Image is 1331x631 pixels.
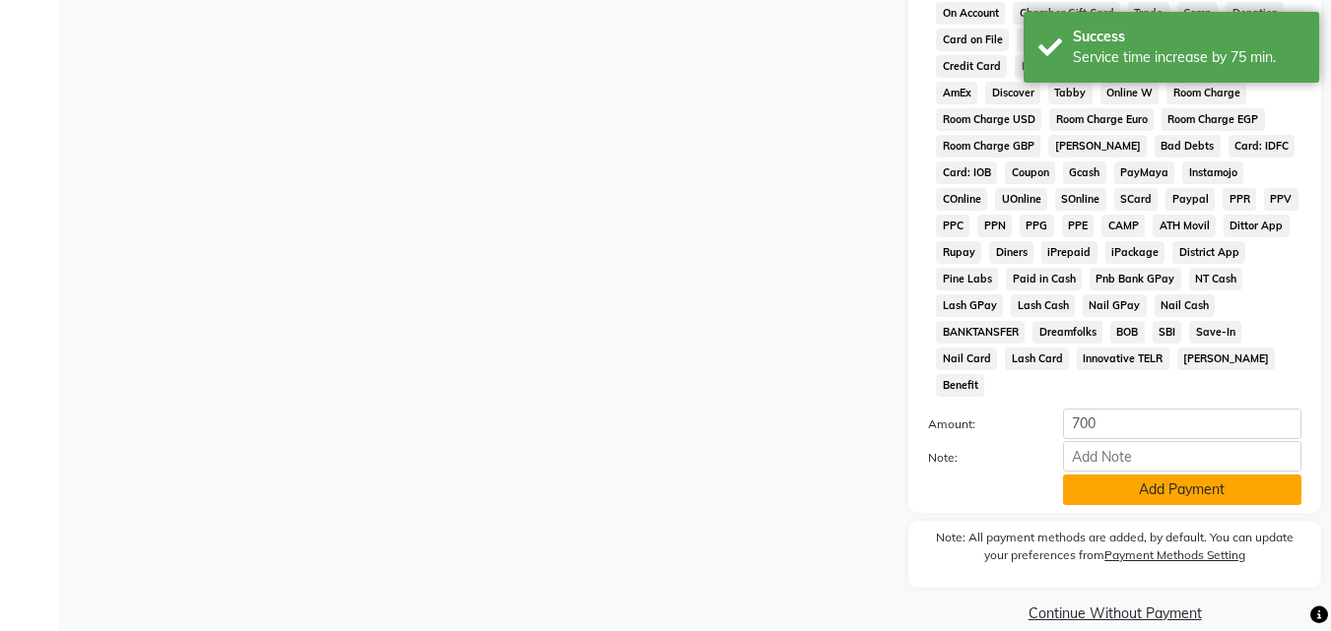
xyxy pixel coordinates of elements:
[1224,215,1290,237] span: Dittor App
[1114,161,1175,184] span: PayMaya
[1032,321,1102,344] span: Dreamfolks
[1264,188,1298,211] span: PPV
[1005,161,1055,184] span: Coupon
[1011,294,1075,317] span: Lash Cash
[1062,215,1095,237] span: PPE
[1048,135,1147,158] span: [PERSON_NAME]
[936,241,981,264] span: Rupay
[936,161,997,184] span: Card: IOB
[936,55,1007,78] span: Credit Card
[1077,347,1169,370] span: Innovative TELR
[1177,2,1219,25] span: Comp
[1114,188,1159,211] span: SCard
[1165,188,1215,211] span: Paypal
[1153,321,1182,344] span: SBI
[1223,188,1256,211] span: PPR
[1090,268,1181,290] span: Pnb Bank GPay
[1104,546,1245,564] label: Payment Methods Setting
[936,188,987,211] span: COnline
[985,82,1040,104] span: Discover
[995,188,1047,211] span: UOnline
[1128,2,1169,25] span: Trade
[1155,135,1221,158] span: Bad Debts
[1063,409,1301,439] input: Amount
[1005,347,1069,370] span: Lash Card
[912,603,1317,624] a: Continue Without Payment
[1020,215,1054,237] span: PPG
[977,215,1012,237] span: PPN
[1155,294,1216,317] span: Nail Cash
[1006,268,1082,290] span: Paid in Cash
[936,82,977,104] span: AmEx
[1105,241,1165,264] span: iPackage
[1073,27,1304,47] div: Success
[913,415,1047,433] label: Amount:
[989,241,1033,264] span: Diners
[1101,215,1145,237] span: CAMP
[936,215,969,237] span: PPC
[936,268,998,290] span: Pine Labs
[1226,2,1284,25] span: Donation
[1041,241,1098,264] span: iPrepaid
[1015,55,1083,78] span: Debit Card
[936,294,1003,317] span: Lash GPay
[1166,82,1246,104] span: Room Charge
[936,135,1040,158] span: Room Charge GBP
[1063,441,1301,472] input: Add Note
[1013,2,1120,25] span: Chamber Gift Card
[1048,82,1093,104] span: Tabby
[1063,474,1301,505] button: Add Payment
[936,108,1041,131] span: Room Charge USD
[1100,82,1160,104] span: Online W
[1172,241,1245,264] span: District App
[1177,347,1276,370] span: [PERSON_NAME]
[1110,321,1145,344] span: BOB
[936,347,997,370] span: Nail Card
[936,321,1025,344] span: BANKTANSFER
[936,2,1005,25] span: On Account
[1189,321,1241,344] span: Save-In
[1055,188,1106,211] span: SOnline
[936,29,1009,51] span: Card on File
[928,529,1301,572] label: Note: All payment methods are added, by default. You can update your preferences from
[1017,29,1070,51] span: Envision
[1063,161,1106,184] span: Gcash
[1073,47,1304,68] div: Service time increase by 75 min.
[1153,215,1216,237] span: ATH Movil
[1083,294,1147,317] span: Nail GPay
[1049,108,1154,131] span: Room Charge Euro
[913,449,1047,467] label: Note:
[1229,135,1296,158] span: Card: IDFC
[1189,268,1243,290] span: NT Cash
[936,374,984,397] span: Benefit
[1182,161,1243,184] span: Instamojo
[1162,108,1265,131] span: Room Charge EGP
